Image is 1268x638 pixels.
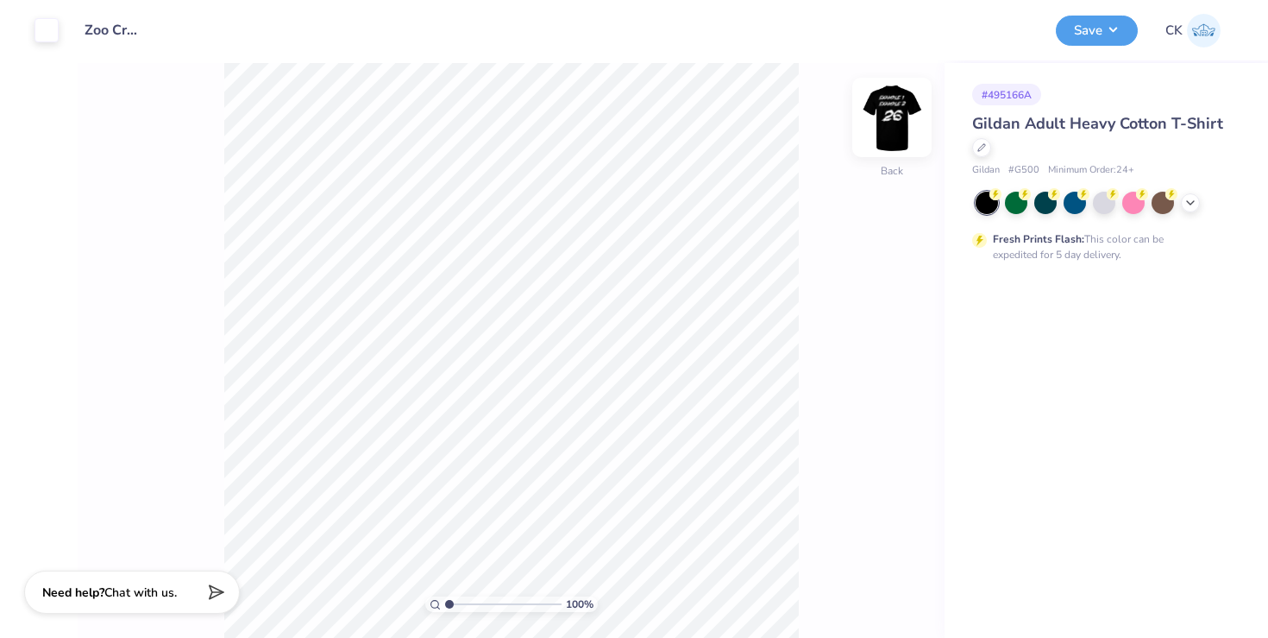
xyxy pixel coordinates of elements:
[104,584,177,601] span: Chat with us.
[972,84,1041,105] div: # 495166A
[881,163,903,179] div: Back
[1008,163,1039,178] span: # G500
[1048,163,1134,178] span: Minimum Order: 24 +
[566,597,593,612] span: 100 %
[972,113,1223,134] span: Gildan Adult Heavy Cotton T-Shirt
[972,163,1000,178] span: Gildan
[72,13,156,47] input: Untitled Design
[42,584,104,601] strong: Need help?
[1187,14,1221,47] img: Chris Kolbas
[1165,14,1221,47] a: CK
[857,83,926,152] img: Back
[993,231,1205,262] div: This color can be expedited for 5 day delivery.
[1165,21,1183,41] span: CK
[993,232,1084,246] strong: Fresh Prints Flash:
[1056,16,1138,46] button: Save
